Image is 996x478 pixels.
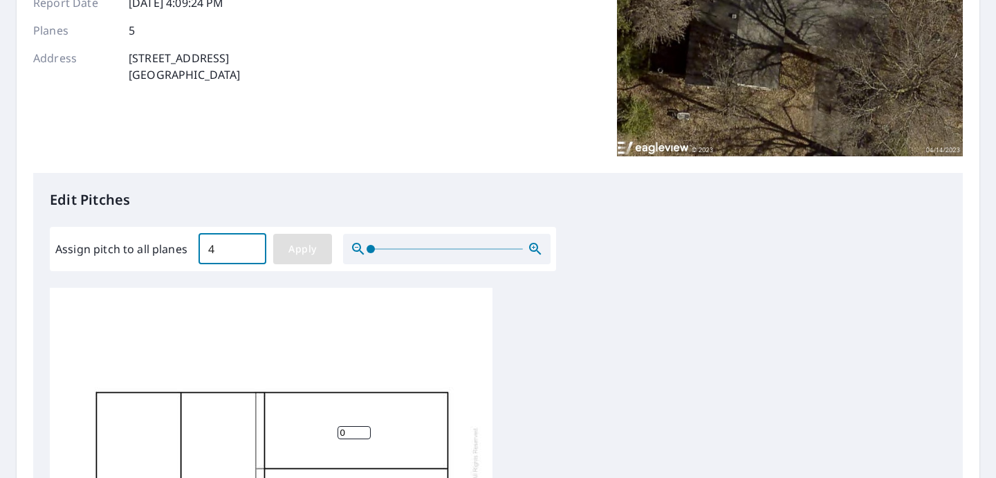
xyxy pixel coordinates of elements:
input: 00.0 [199,230,266,268]
p: Edit Pitches [50,190,946,210]
p: Planes [33,22,116,39]
label: Assign pitch to all planes [55,241,187,257]
p: [STREET_ADDRESS] [GEOGRAPHIC_DATA] [129,50,241,83]
p: Address [33,50,116,83]
span: Apply [284,241,321,258]
p: 5 [129,22,135,39]
button: Apply [273,234,332,264]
